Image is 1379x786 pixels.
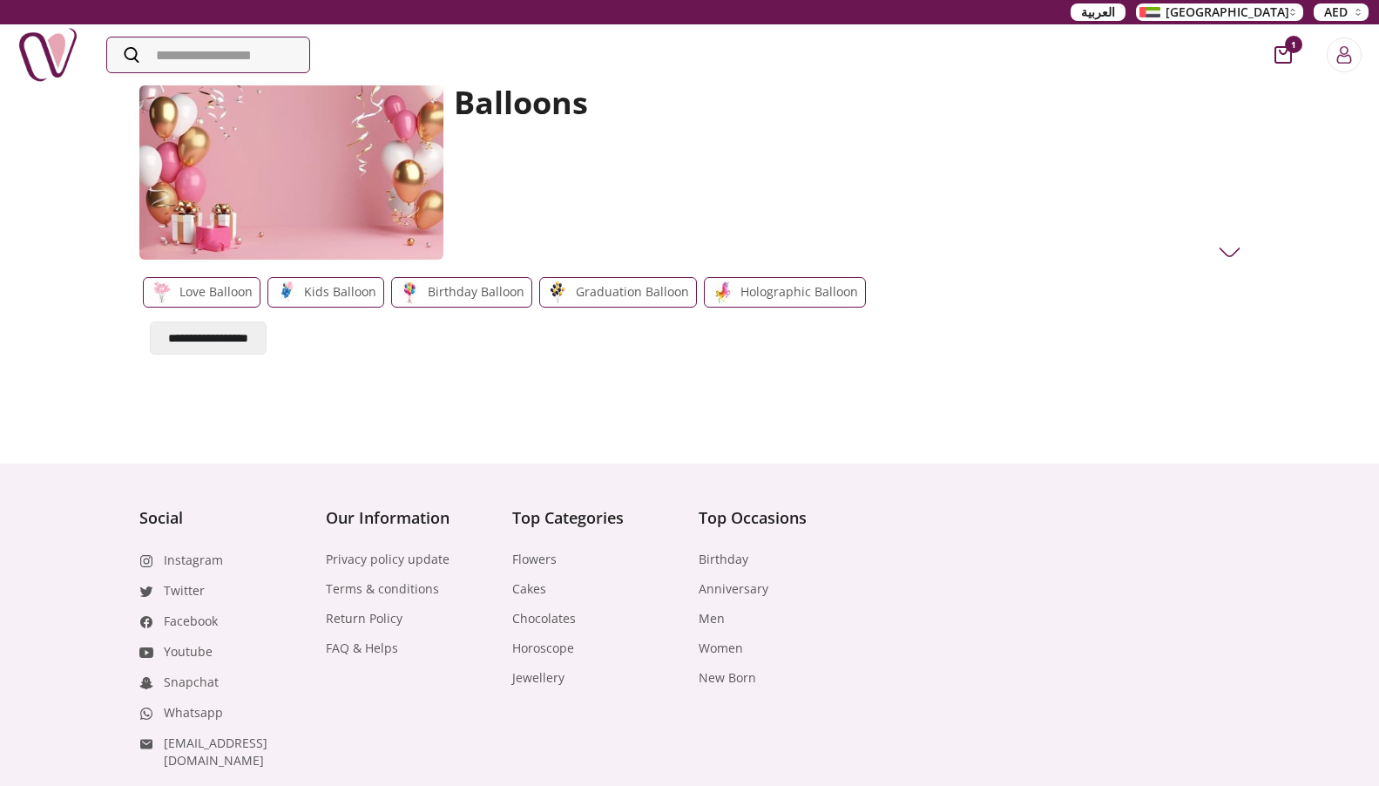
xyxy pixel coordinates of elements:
[164,704,223,722] a: Whatsapp
[164,643,213,661] a: Youtube
[139,85,444,260] img: gifts-uae-balloons
[512,669,564,687] a: Jewellery
[1274,46,1292,64] button: cart-button
[699,640,743,657] a: Women
[164,674,219,691] a: Snapchat
[699,551,748,568] a: Birthday
[512,505,681,530] h4: Top Categories
[164,552,223,569] a: Instagram
[699,610,725,627] a: Men
[712,281,733,303] img: gifts-uae-Holographic balloon
[107,37,309,72] input: Search
[326,580,439,598] a: Terms & conditions
[512,580,546,598] a: Cakes
[699,505,868,530] h4: Top Occasions
[1139,7,1160,17] img: Arabic_dztd3n.png
[428,281,524,302] p: Birthday balloon
[740,281,858,302] p: Holographic balloon
[512,610,576,627] a: Chocolates
[1327,37,1362,72] button: Login
[1324,3,1348,21] span: AED
[1166,3,1289,21] span: [GEOGRAPHIC_DATA]
[699,580,768,598] a: Anniversary
[275,281,297,303] img: gifts-uae-kids balloon
[179,281,253,302] p: love balloon
[326,610,402,627] a: Return Policy
[1081,3,1115,21] span: العربية
[512,551,557,568] a: Flowers
[1314,3,1369,21] button: AED
[1136,3,1303,21] button: [GEOGRAPHIC_DATA]
[454,85,1229,120] h2: Balloons
[17,24,78,85] img: Nigwa-uae-gifts
[326,505,495,530] h4: Our Information
[576,281,689,302] p: Graduation balloon
[326,640,398,657] a: FAQ & Helps
[399,281,421,303] img: gifts-uae-Birthday balloon
[139,505,308,530] h4: Social
[164,735,308,769] a: [EMAIL_ADDRESS][DOMAIN_NAME]
[512,640,574,657] a: Horoscope
[164,582,205,600] a: Twitter
[326,551,450,568] a: Privacy policy update
[699,669,756,687] a: New Born
[164,613,218,630] a: Facebook
[547,281,569,303] img: gifts-uae-Graduation balloon
[1285,36,1302,53] span: 1
[151,281,172,303] img: gifts-uae-love balloon
[304,281,376,302] p: kids balloon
